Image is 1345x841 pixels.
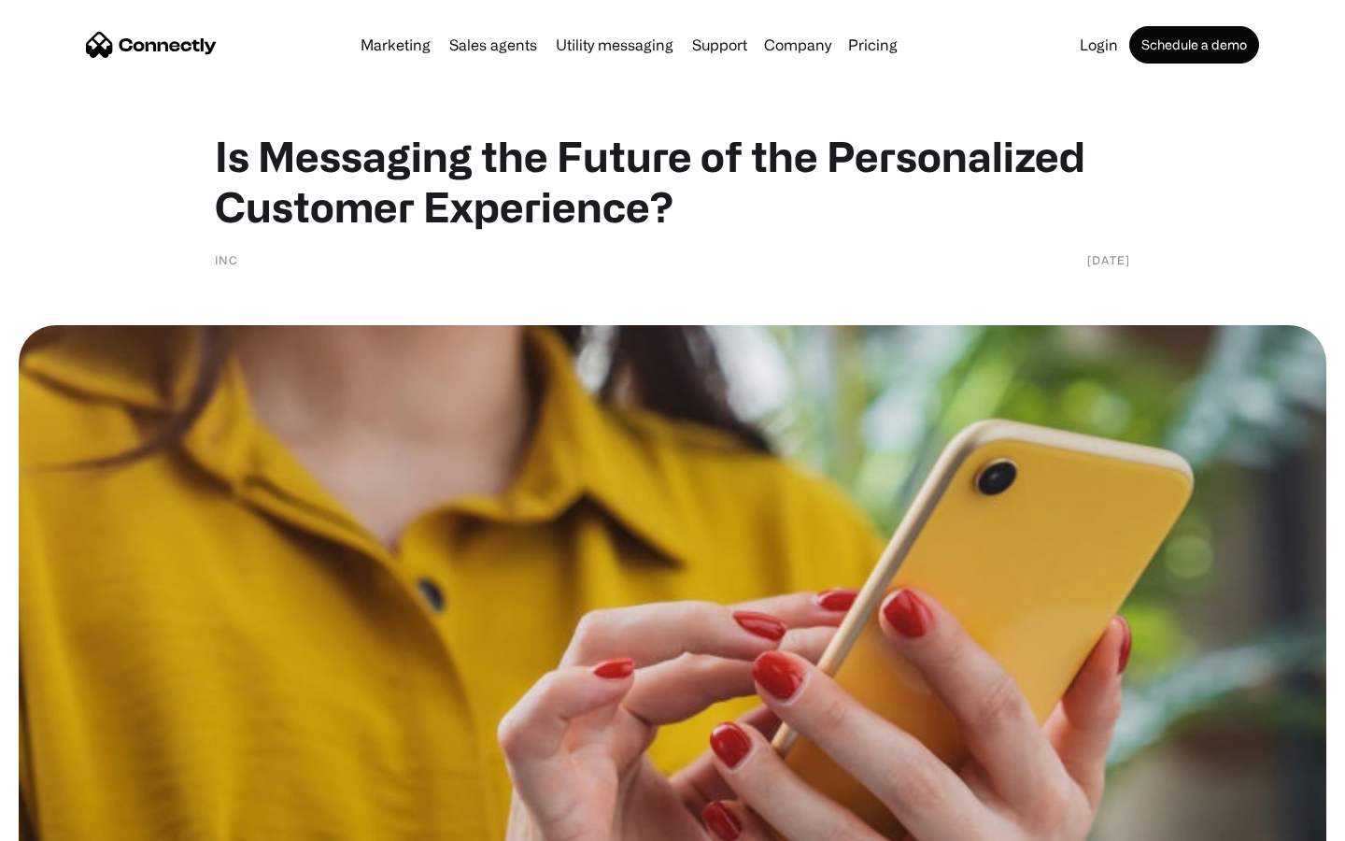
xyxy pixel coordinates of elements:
[442,37,545,52] a: Sales agents
[764,32,831,58] div: Company
[215,131,1130,232] h1: Is Messaging the Future of the Personalized Customer Experience?
[548,37,681,52] a: Utility messaging
[1072,37,1126,52] a: Login
[841,37,905,52] a: Pricing
[685,37,755,52] a: Support
[215,250,238,269] div: Inc
[37,808,112,834] ul: Language list
[19,808,112,834] aside: Language selected: English
[353,37,438,52] a: Marketing
[1129,26,1259,64] a: Schedule a demo
[1087,250,1130,269] div: [DATE]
